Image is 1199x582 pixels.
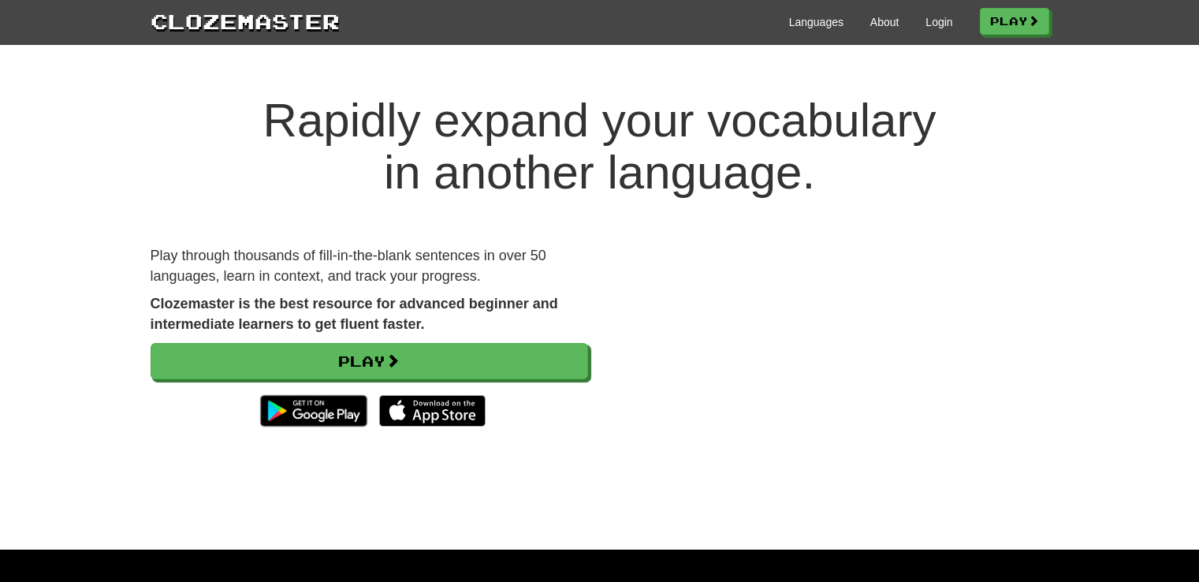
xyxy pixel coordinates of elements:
a: Play [980,8,1049,35]
a: Clozemaster [151,6,340,35]
img: Download_on_the_App_Store_Badge_US-UK_135x40-25178aeef6eb6b83b96f5f2d004eda3bffbb37122de64afbaef7... [379,395,486,427]
a: Play [151,343,588,379]
a: Login [925,14,952,30]
p: Play through thousands of fill-in-the-blank sentences in over 50 languages, learn in context, and... [151,246,588,286]
a: Languages [789,14,843,30]
a: About [870,14,899,30]
img: Get it on Google Play [252,387,374,435]
strong: Clozemaster is the best resource for advanced beginner and intermediate learners to get fluent fa... [151,296,558,332]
